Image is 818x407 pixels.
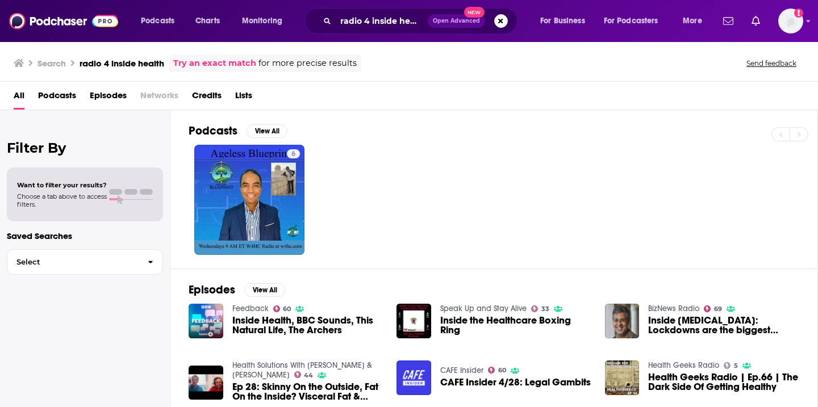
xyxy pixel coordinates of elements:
img: Inside Covid-19: Lockdowns are the biggest health policy mistake in living memory - Great Barring... [605,304,640,338]
a: 6 [287,149,300,158]
a: Speak Up and Stay Alive [440,304,527,313]
span: Choose a tab above to access filters. [17,192,107,208]
button: open menu [532,12,599,30]
a: 44 [294,371,314,378]
a: CAFE Insider [440,366,483,375]
a: Inside the Healthcare Boxing Ring [440,316,591,335]
span: 60 [283,307,291,312]
h2: Podcasts [189,124,237,138]
span: Charts [195,13,220,29]
button: open menu [234,12,297,30]
span: for more precise results [258,57,357,70]
a: EpisodesView All [189,283,285,297]
a: Inside Health, BBC Sounds, This Natural Life, The Archers [232,316,383,335]
span: Ep 28: Skinny On the Outside, Fat On the Inside? Visceral Fat & Optimal Health w/ [PERSON_NAME] [232,382,383,401]
a: Show notifications dropdown [747,11,765,31]
span: New [464,7,485,18]
a: 60 [488,367,506,374]
span: 33 [541,307,549,312]
a: Try an exact match [173,57,256,70]
button: Send feedback [743,58,800,68]
span: For Business [540,13,585,29]
h3: radio 4 inside health [80,58,164,69]
button: View All [247,124,287,138]
span: 44 [304,373,313,378]
button: open menu [675,12,716,30]
a: All [14,86,24,110]
img: Ep 28: Skinny On the Outside, Fat On the Inside? Visceral Fat & Optimal Health w/ Dr. Sean O'Mara [189,366,223,400]
span: Logged in as BrunswickDigital [778,9,803,33]
button: open menu [596,12,675,30]
span: Networks [140,86,178,110]
p: Saved Searches [7,230,163,241]
a: PodcastsView All [189,124,287,138]
a: Health Solutions With Shawn & Janet Needham [232,360,372,380]
span: For Podcasters [604,13,658,29]
img: CAFE Insider 4/28: Legal Gambits [397,360,431,395]
a: Charts [188,12,227,30]
svg: Add a profile image [794,9,803,18]
button: Show profile menu [778,9,803,33]
img: Inside the Healthcare Boxing Ring [397,304,431,338]
span: Open Advanced [433,18,480,24]
a: 69 [704,305,722,312]
a: 5 [724,362,738,369]
button: open menu [133,12,189,30]
span: Want to filter your results? [17,181,107,189]
a: Episodes [90,86,127,110]
h2: Episodes [189,283,235,297]
span: 6 [291,149,295,160]
span: Podcasts [141,13,174,29]
img: Health Geeks Radio | Ep.66 | The Dark Side Of Getting Healthy [605,360,640,395]
a: Lists [235,86,252,110]
a: Show notifications dropdown [719,11,738,31]
span: Select [7,258,139,266]
img: User Profile [778,9,803,33]
a: Health Geeks Radio | Ep.66 | The Dark Side Of Getting Healthy [648,372,799,392]
span: Monitoring [242,13,282,29]
a: Inside Covid-19: Lockdowns are the biggest health policy mistake in living memory - Great Barring... [648,316,799,335]
a: 60 [273,305,291,312]
button: Open AdvancedNew [428,14,485,28]
a: 6 [194,145,304,255]
img: Inside Health, BBC Sounds, This Natural Life, The Archers [189,304,223,338]
a: Podcasts [38,86,76,110]
h2: Filter By [7,140,163,156]
a: BizNews Radio [648,304,699,313]
a: 33 [531,305,549,312]
span: Inside [MEDICAL_DATA]: Lockdowns are the biggest health policy mistake in living memory - Great B... [648,316,799,335]
span: 5 [734,363,738,368]
span: 60 [498,368,506,373]
a: Credits [192,86,222,110]
button: View All [244,283,285,297]
img: Podchaser - Follow, Share and Rate Podcasts [9,10,118,32]
input: Search podcasts, credits, & more... [336,12,428,30]
button: Select [7,249,163,275]
a: Ep 28: Skinny On the Outside, Fat On the Inside? Visceral Fat & Optimal Health w/ Dr. Sean O'Mara [232,382,383,401]
a: CAFE Insider 4/28: Legal Gambits [440,377,591,387]
span: More [683,13,702,29]
a: Health Geeks Radio [648,360,719,370]
span: 69 [714,307,722,312]
h3: Search [37,58,66,69]
div: Search podcasts, credits, & more... [315,8,528,34]
a: Feedback [232,304,269,313]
